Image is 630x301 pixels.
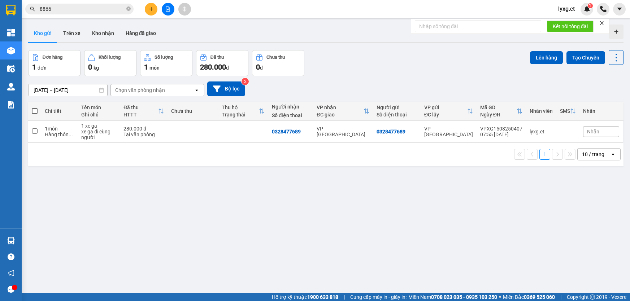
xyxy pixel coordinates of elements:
[317,112,364,118] div: ĐC giao
[45,132,74,137] div: Hàng thông thường
[616,6,623,12] span: caret-down
[81,123,116,129] div: 1 xe ga
[480,126,522,132] div: VPXG1508250407
[126,6,131,11] span: close-circle
[377,129,405,134] div: 0328477689
[256,63,260,71] span: 0
[149,6,154,12] span: plus
[222,105,259,110] div: Thu hộ
[317,105,364,110] div: VP nhận
[599,21,604,26] span: close
[556,102,579,121] th: Toggle SortBy
[613,3,626,16] button: caret-down
[424,112,467,118] div: ĐC lấy
[583,108,619,114] div: Nhãn
[57,25,86,42] button: Trên xe
[408,293,497,301] span: Miền Nam
[200,63,226,71] span: 280.000
[566,51,605,64] button: Tạo Chuyến
[84,50,136,76] button: Khối lượng0kg
[582,151,604,158] div: 10 / trang
[530,108,553,114] div: Nhân viên
[28,50,81,76] button: Đơn hàng1đơn
[272,293,338,301] span: Hỗ trợ kỹ thuật:
[480,132,522,137] div: 07:55 [DATE]
[588,3,593,8] sup: 1
[242,78,249,85] sup: 2
[560,108,570,114] div: SMS
[28,25,57,42] button: Kho gửi
[145,3,157,16] button: plus
[8,286,14,293] span: message
[178,3,191,16] button: aim
[123,105,158,110] div: Đã thu
[272,104,309,110] div: Người nhận
[32,63,36,71] span: 1
[421,102,477,121] th: Toggle SortBy
[350,293,407,301] span: Cung cấp máy in - giấy in:
[252,50,304,76] button: Chưa thu0đ
[149,65,160,71] span: món
[6,5,16,16] img: logo-vxr
[587,129,599,134] span: Nhãn
[480,112,517,118] div: Ngày ĐH
[7,83,15,90] img: warehouse-icon
[123,126,164,132] div: 280.000 đ
[499,296,501,298] span: ⚪️
[424,105,467,110] div: VP gửi
[182,6,187,12] span: aim
[171,108,214,114] div: Chưa thu
[552,4,581,13] span: lyxg.ct
[600,6,607,12] img: phone-icon
[266,55,285,60] div: Chưa thu
[140,50,192,76] button: Số lượng1món
[40,5,125,13] input: Tìm tên, số ĐT hoặc mã đơn
[210,55,224,60] div: Đã thu
[589,3,591,8] span: 1
[7,237,15,244] img: warehouse-icon
[120,102,168,121] th: Toggle SortBy
[88,63,92,71] span: 0
[344,293,345,301] span: |
[530,129,553,134] div: lyxg.ct
[272,112,309,118] div: Số điện thoại
[7,101,15,109] img: solution-icon
[377,112,417,118] div: Số điện thoại
[45,108,74,114] div: Chi tiết
[539,149,550,160] button: 1
[260,65,263,71] span: đ
[609,25,624,39] div: Tạo kho hàng mới
[45,126,74,132] div: 1 món
[81,112,116,118] div: Ghi chú
[218,102,269,121] th: Toggle SortBy
[377,105,417,110] div: Người gửi
[115,87,165,94] div: Chọn văn phòng nhận
[272,129,301,134] div: 0328477689
[30,6,35,12] span: search
[480,105,517,110] div: Mã GD
[81,129,116,140] div: xe ga đi cùng người
[207,81,245,96] button: Bộ lọc
[7,47,15,54] img: warehouse-icon
[553,22,588,30] span: Kết nối tổng đài
[86,25,120,42] button: Kho nhận
[94,65,99,71] span: kg
[196,50,248,76] button: Đã thu280.000đ
[144,63,148,71] span: 1
[43,55,62,60] div: Đơn hàng
[120,25,162,42] button: Hàng đã giao
[81,105,116,110] div: Tên món
[610,151,616,157] svg: open
[222,112,259,118] div: Trạng thái
[547,21,594,32] button: Kết nối tổng đài
[8,253,14,260] span: question-circle
[69,132,73,137] span: ...
[38,65,47,71] span: đơn
[307,294,338,300] strong: 1900 633 818
[431,294,497,300] strong: 0708 023 035 - 0935 103 250
[503,293,555,301] span: Miền Bắc
[99,55,121,60] div: Khối lượng
[162,3,174,16] button: file-add
[29,84,107,96] input: Select a date range.
[126,6,131,13] span: close-circle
